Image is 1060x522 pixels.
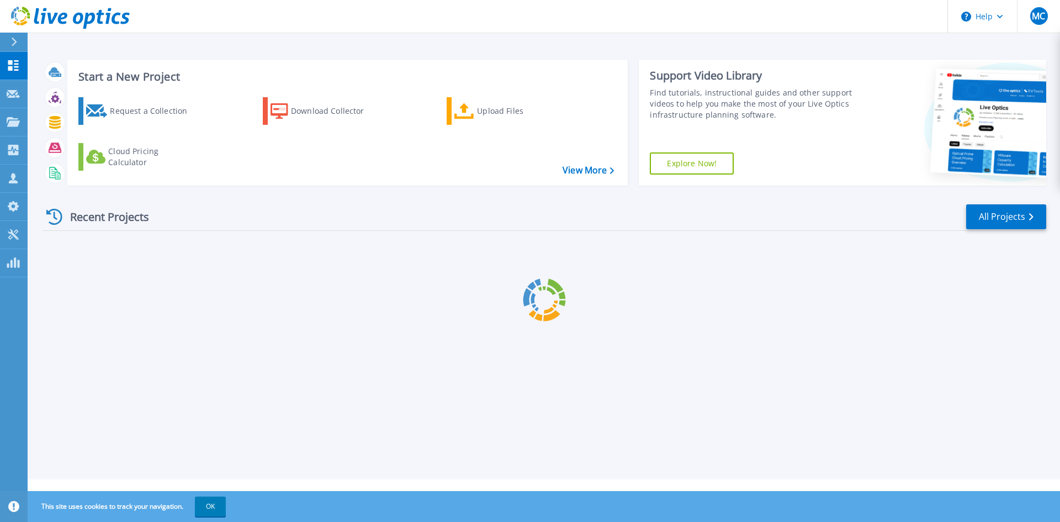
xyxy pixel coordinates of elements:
div: Download Collector [291,100,379,122]
div: Find tutorials, instructional guides and other support videos to help you make the most of your L... [650,87,857,120]
div: Support Video Library [650,68,857,83]
button: OK [195,497,226,516]
span: This site uses cookies to track your navigation. [30,497,226,516]
div: Upload Files [477,100,565,122]
a: Download Collector [263,97,386,125]
div: Request a Collection [110,100,198,122]
div: Recent Projects [43,203,164,230]
a: View More [563,165,614,176]
a: Cloud Pricing Calculator [78,143,202,171]
span: MC [1032,12,1045,20]
a: Upload Files [447,97,570,125]
a: Explore Now! [650,152,734,175]
div: Cloud Pricing Calculator [108,146,197,168]
h3: Start a New Project [78,71,614,83]
a: All Projects [966,204,1046,229]
a: Request a Collection [78,97,202,125]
